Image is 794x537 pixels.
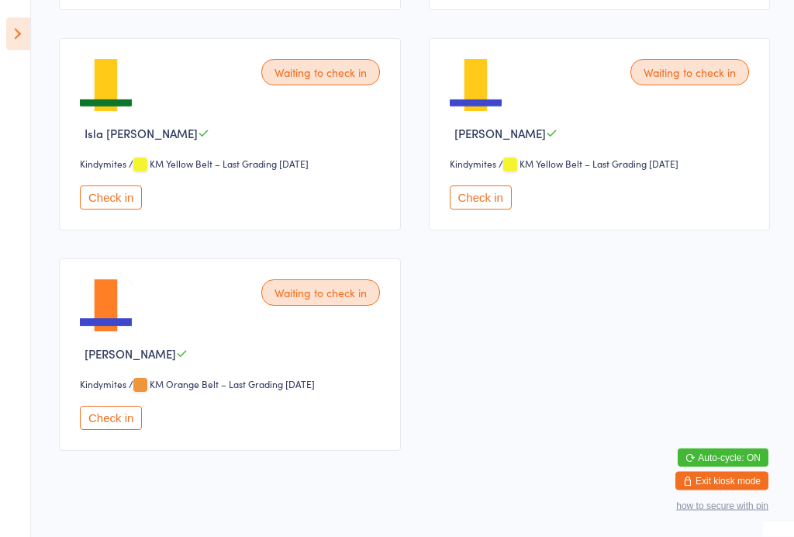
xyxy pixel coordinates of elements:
button: Auto-cycle: ON [678,449,768,467]
img: image1750806414.png [450,60,502,112]
div: Waiting to check in [630,60,749,86]
button: Exit kiosk mode [675,472,768,490]
div: Kindymites [80,378,126,391]
button: Check in [80,407,142,431]
div: Kindymites [450,158,496,171]
span: [PERSON_NAME] [454,126,546,142]
span: / KM Orange Belt – Last Grading [DATE] [129,378,315,391]
span: / KM Yellow Belt – Last Grading [DATE] [129,158,309,171]
img: image1750806054.png [80,60,132,112]
button: how to secure with pin [676,501,768,511]
button: Check in [80,186,142,210]
div: Waiting to check in [261,60,380,86]
div: Kindymites [80,158,126,171]
span: Isla [PERSON_NAME] [85,126,198,142]
img: image1750806119.png [80,280,132,332]
button: Check in [450,186,512,210]
div: Waiting to check in [261,280,380,307]
span: [PERSON_NAME] [85,346,176,362]
span: / KM Yellow Belt – Last Grading [DATE] [499,158,678,171]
